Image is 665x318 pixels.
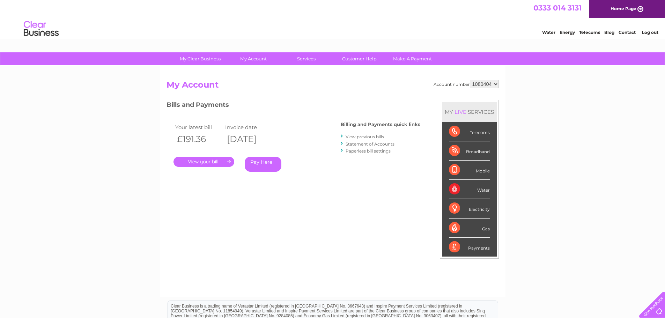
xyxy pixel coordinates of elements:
[223,123,274,132] td: Invoice date
[167,100,420,112] h3: Bills and Payments
[434,80,499,88] div: Account number
[560,30,575,35] a: Energy
[442,102,497,122] div: MY SERVICES
[341,122,420,127] h4: Billing and Payments quick links
[223,132,274,146] th: [DATE]
[604,30,614,35] a: Blog
[453,109,468,115] div: LIVE
[23,18,59,39] img: logo.png
[173,132,224,146] th: £191.36
[642,30,658,35] a: Log out
[449,219,490,238] div: Gas
[168,4,498,34] div: Clear Business is a trading name of Verastar Limited (registered in [GEOGRAPHIC_DATA] No. 3667643...
[449,161,490,180] div: Mobile
[331,52,388,65] a: Customer Help
[171,52,229,65] a: My Clear Business
[579,30,600,35] a: Telecoms
[449,199,490,218] div: Electricity
[346,148,391,154] a: Paperless bill settings
[619,30,636,35] a: Contact
[167,80,499,93] h2: My Account
[173,123,224,132] td: Your latest bill
[346,134,384,139] a: View previous bills
[542,30,555,35] a: Water
[346,141,394,147] a: Statement of Accounts
[278,52,335,65] a: Services
[449,122,490,141] div: Telecoms
[449,238,490,257] div: Payments
[173,157,234,167] a: .
[384,52,441,65] a: Make A Payment
[533,3,582,12] a: 0333 014 3131
[224,52,282,65] a: My Account
[449,180,490,199] div: Water
[449,141,490,161] div: Broadband
[245,157,281,172] a: Pay Here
